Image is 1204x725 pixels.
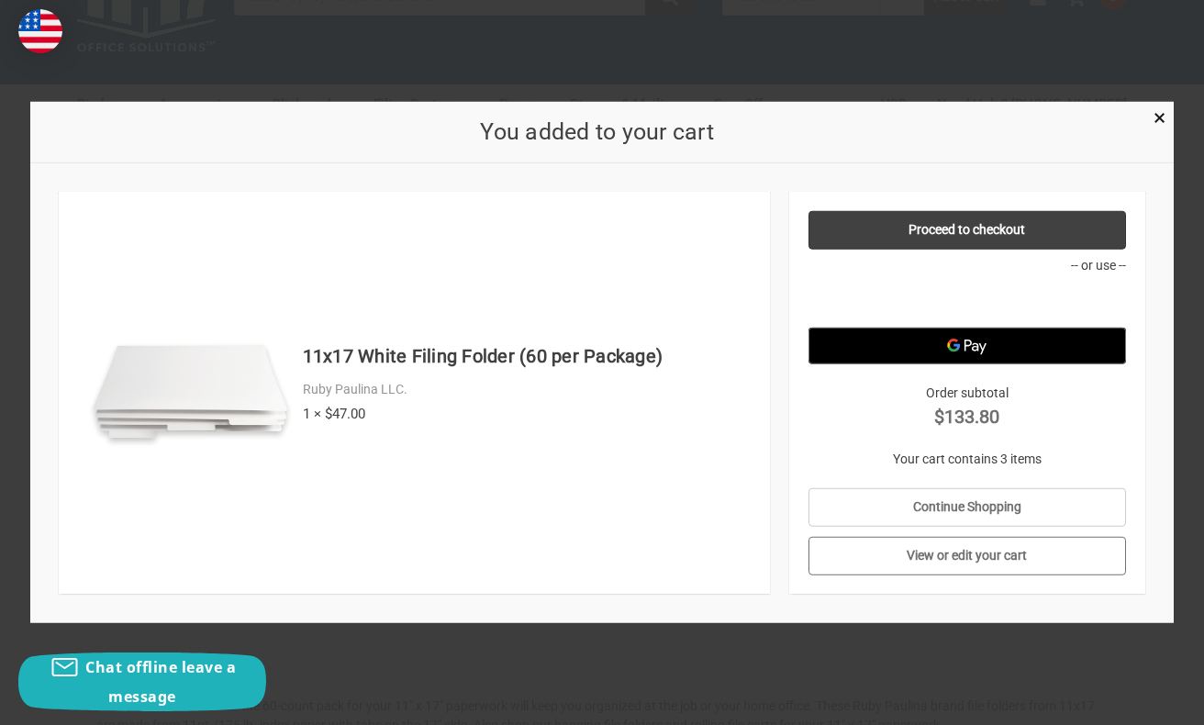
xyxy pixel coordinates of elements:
p: -- or use -- [808,256,1125,275]
img: 11x17 White Filing Folder (60 per Package) [88,291,293,496]
span: × [1154,105,1165,131]
button: Chat offline leave a message [18,652,266,711]
a: Proceed to checkout [808,211,1125,250]
p: Your cart contains 3 items [808,450,1125,469]
span: Chat offline leave a message [85,657,236,707]
div: 1 × $47.00 [303,404,752,425]
a: View or edit your cart [808,537,1125,575]
img: duty and tax information for United States [18,9,62,53]
div: Order subtotal [808,384,1125,430]
strong: $133.80 [808,403,1125,430]
div: Ruby Paulina LLC. [303,380,752,399]
a: Close [1150,106,1169,126]
a: Continue Shopping [808,488,1125,527]
h4: 11x17 White Filing Folder (60 per Package) [303,342,752,370]
h2: You added to your cart [59,115,1134,150]
button: Google Pay [808,328,1125,364]
iframe: PayPal-paypal [808,282,1125,318]
iframe: Google Customer Reviews [1053,675,1204,725]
